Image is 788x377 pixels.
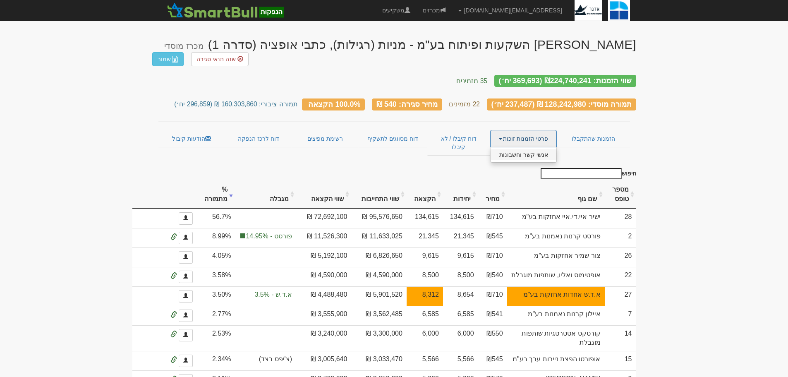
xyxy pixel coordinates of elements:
span: פורסט - 14.95% [239,232,292,241]
div: אדגר השקעות ופיתוח בע"מ - מניות (רגילות), כתבי אופציה (סדרה 1) - הנפקה לציבור [164,38,636,51]
td: 72,692,100 ₪ [296,209,351,228]
span: 100.0% הקצאה [308,100,360,108]
td: 21,345 [443,228,478,247]
td: 26 [605,247,636,267]
small: 35 מזמינים [456,77,487,84]
th: % מתמורה: activate to sort column ascending [197,181,235,209]
td: ₪710 [478,286,507,306]
th: יחידות: activate to sort column ascending [443,181,478,209]
td: 3.58% [197,267,235,286]
th: מספר טופס: activate to sort column ascending [605,181,636,209]
td: 22 [605,267,636,286]
td: 3,240,000 ₪ [296,325,351,351]
td: 6,585 [443,306,478,325]
td: 8.99% [197,228,235,247]
td: 3,033,470 ₪ [351,351,406,370]
div: שווי הזמנות: ₪224,740,241 (369,693 יח׳) [494,75,636,87]
td: 2.34% [197,351,235,370]
td: 134,615 [443,209,478,228]
th: מגבלה: activate to sort column ascending [235,181,296,209]
td: 4,590,000 ₪ [351,267,406,286]
th: שווי הקצאה: activate to sort column ascending [296,181,351,209]
td: ₪545 [478,228,507,247]
td: 6,000 [443,325,478,351]
td: 27 [605,286,636,306]
td: 4,590,000 ₪ [296,267,351,286]
span: (צ'יפס בצד) [239,355,292,364]
td: 9,615 [443,247,478,267]
td: ₪540 [478,267,507,286]
th: מחיר : activate to sort column ascending [478,181,507,209]
td: ₪545 [478,351,507,370]
td: 28 [605,209,636,228]
td: 2 [605,228,636,247]
td: 15 [605,351,636,370]
input: חיפוש [541,168,622,179]
a: שמור [152,52,184,66]
small: 22 מזמינים [449,101,480,108]
th: שם גוף : activate to sort column ascending [507,181,605,209]
td: 3.50% [197,286,235,306]
th: שווי התחייבות: activate to sort column ascending [351,181,406,209]
td: 6,000 [407,325,443,351]
td: 7 [605,306,636,325]
th: הקצאה: activate to sort column ascending [407,181,443,209]
td: 11,633,025 ₪ [351,228,406,247]
td: א.ד.ש אחדות אחזקות בע"מ [507,286,605,306]
td: 6,585 [407,306,443,325]
td: 5,901,520 ₪ [351,286,406,306]
label: חיפוש [538,168,636,179]
a: רשימת מפיצים [292,130,358,147]
td: פורסט קרנות נאמנות בע"מ [507,228,605,247]
td: 5,192,100 ₪ [296,247,351,267]
td: 6,826,650 ₪ [351,247,406,267]
a: דוח קיבלו / לא קיבלו [427,130,490,156]
td: ישיר איי.די.איי אחזקות בע"מ [507,209,605,228]
td: ₪710 [478,209,507,228]
small: תמורה ציבורי: 160,303,860 ₪ (296,859 יח׳) [174,101,297,108]
td: 3,300,000 ₪ [351,325,406,351]
td: 8,500 [407,267,443,286]
a: דוח לרכז הנפקה [225,130,292,147]
td: 5,566 [443,351,478,370]
td: 4,488,480 ₪ [296,286,351,306]
td: ₪710 [478,247,507,267]
td: הקצאה בפועל לקבוצה 'א.ד.ש' 3.50% [235,286,296,306]
td: הקצאה בפועל לקבוצה 'פורסט' 8.99% [235,228,296,247]
td: אופורטו הפצת ניירות ערך בע"מ [507,351,605,370]
td: 2.53% [197,325,235,351]
img: excel-file-white.png [172,56,178,62]
span: שנה תנאי סגירה [196,56,236,62]
td: 3,562,485 ₪ [351,306,406,325]
td: 3,005,640 ₪ [296,351,351,370]
td: 3,555,900 ₪ [296,306,351,325]
a: הזמנות שהתקבלו [557,130,630,147]
td: איילון קרנות נאמנות בע"מ [507,306,605,325]
td: 21,345 [407,228,443,247]
td: 9,615 [407,247,443,267]
td: צור שמיר אחזקות בע"מ [507,247,605,267]
a: שנה תנאי סגירה [191,52,249,66]
td: ₪541 [478,306,507,325]
td: 5,566 [407,351,443,370]
td: 8,500 [443,267,478,286]
span: א.ד.ש - 3.5% [239,290,292,300]
td: 14 [605,325,636,351]
td: 56.7% [197,209,235,228]
a: אנשי קשר וחשבונות [491,149,556,160]
td: אחוז הקצאה להצעה זו 96.0% [407,286,443,306]
td: 11,526,300 ₪ [296,228,351,247]
a: פרטי הזמנות זוכות [490,130,557,147]
td: 95,576,650 ₪ [351,209,406,228]
td: 4.05% [197,247,235,267]
td: אופטימוס ואליו, שותפות מוגבלת [507,267,605,286]
a: דוח מסווגים לתשקיף [358,130,427,147]
td: 2.77% [197,306,235,325]
div: מחיר סגירה: 540 ₪ [372,98,442,110]
img: SmartBull Logo [165,2,286,19]
td: ₪550 [478,325,507,351]
td: 134,615 [407,209,443,228]
small: מכרז מוסדי [164,41,204,50]
a: הודעות קיבול [158,130,225,147]
td: 8,654 [443,286,478,306]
